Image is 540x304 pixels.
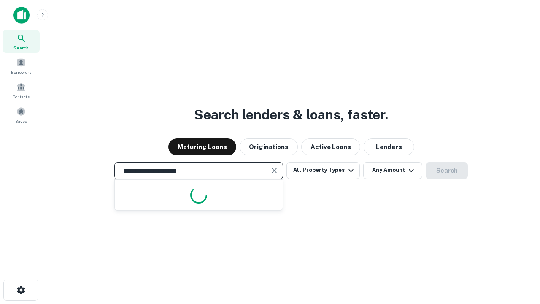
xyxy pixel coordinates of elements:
[11,69,31,76] span: Borrowers
[240,138,298,155] button: Originations
[498,209,540,250] iframe: Chat Widget
[168,138,236,155] button: Maturing Loans
[268,165,280,176] button: Clear
[3,103,40,126] a: Saved
[15,118,27,125] span: Saved
[301,138,360,155] button: Active Loans
[13,93,30,100] span: Contacts
[194,105,388,125] h3: Search lenders & loans, faster.
[364,138,414,155] button: Lenders
[3,30,40,53] a: Search
[286,162,360,179] button: All Property Types
[13,44,29,51] span: Search
[363,162,422,179] button: Any Amount
[3,79,40,102] a: Contacts
[13,7,30,24] img: capitalize-icon.png
[3,54,40,77] a: Borrowers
